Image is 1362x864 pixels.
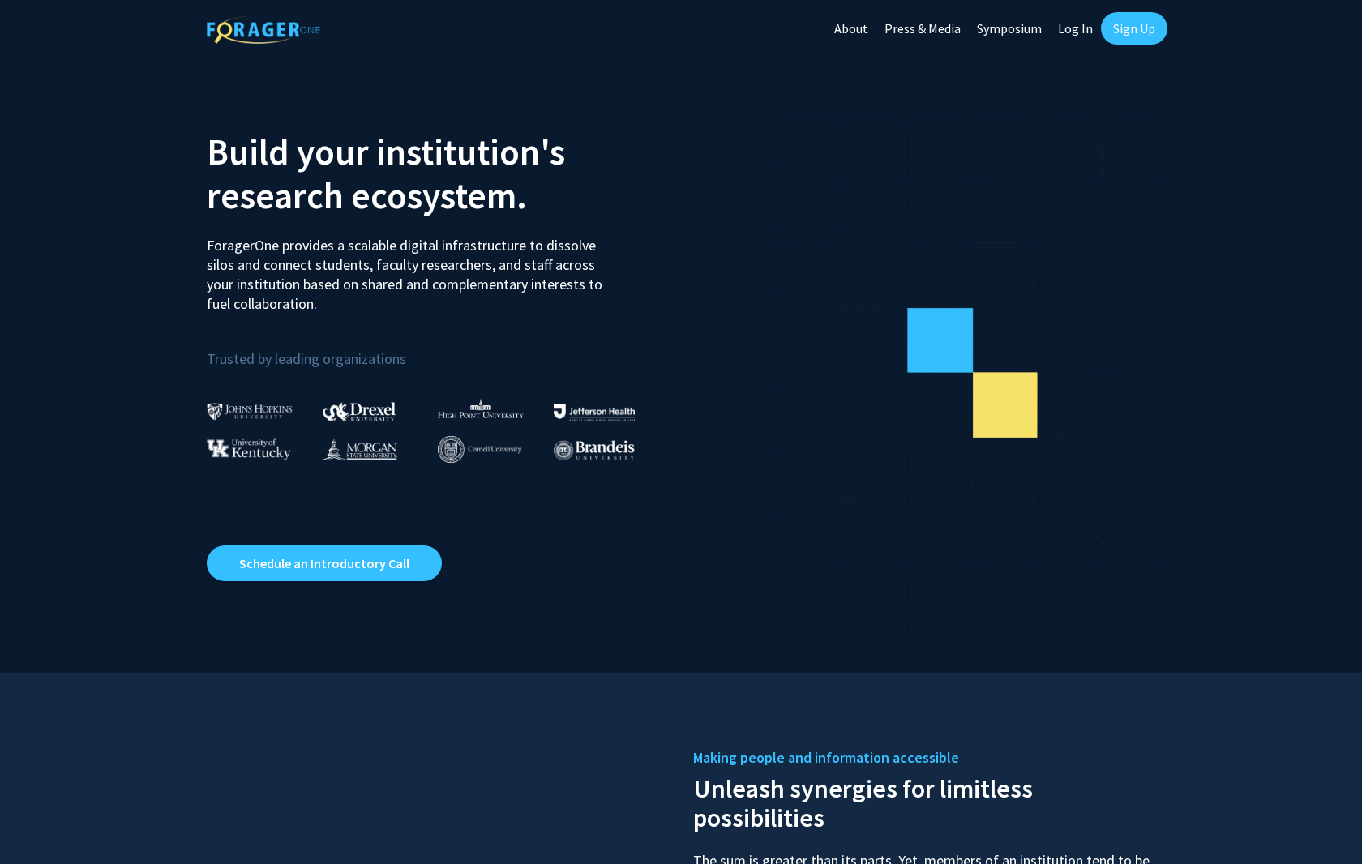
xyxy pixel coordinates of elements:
a: Sign Up [1101,12,1167,45]
img: Brandeis University [554,440,635,460]
img: Cornell University [438,436,522,463]
img: University of Kentucky [207,438,291,460]
img: ForagerOne Logo [207,15,320,44]
h2: Build your institution's research ecosystem. [207,130,669,217]
img: High Point University [438,399,524,418]
img: Thomas Jefferson University [554,404,635,420]
p: ForagerOne provides a scalable digital infrastructure to dissolve silos and connect students, fac... [207,224,614,314]
a: Opens in a new tab [207,545,442,581]
h5: Making people and information accessible [693,746,1155,770]
img: Morgan State University [323,438,397,460]
img: Johns Hopkins University [207,403,293,420]
p: Trusted by leading organizations [207,327,669,371]
img: Drexel University [323,402,396,421]
h2: Unleash synergies for limitless possibilities [693,770,1155,832]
